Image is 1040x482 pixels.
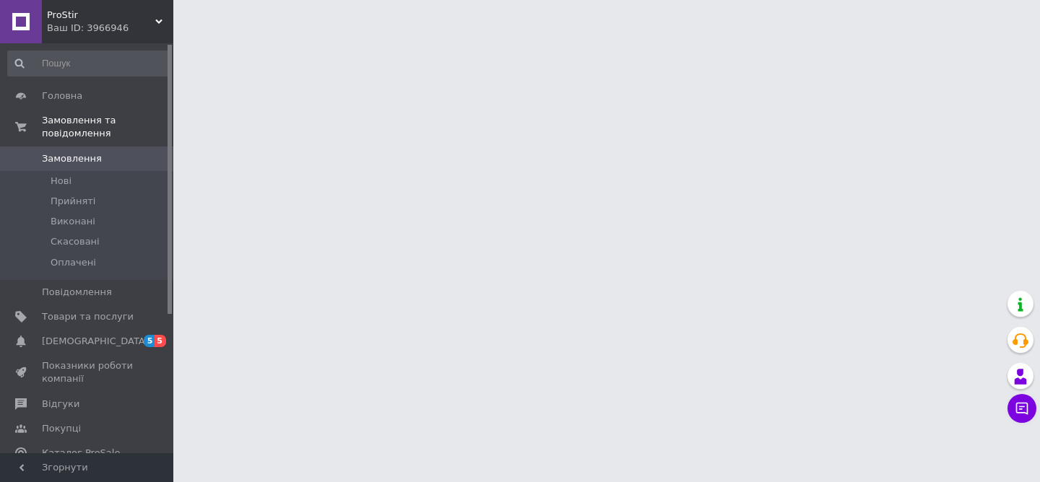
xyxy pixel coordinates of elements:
[155,335,166,347] span: 5
[42,152,102,165] span: Замовлення
[42,359,134,385] span: Показники роботи компанії
[1007,394,1036,423] button: Чат з покупцем
[144,335,155,347] span: 5
[42,398,79,411] span: Відгуки
[7,51,170,76] input: Пошук
[42,114,173,140] span: Замовлення та повідомлення
[51,256,96,269] span: Оплачені
[42,422,81,435] span: Покупці
[42,310,134,323] span: Товари та послуги
[47,9,155,22] span: ProStir
[51,235,100,248] span: Скасовані
[51,215,95,228] span: Виконані
[51,175,71,188] span: Нові
[51,195,95,208] span: Прийняті
[42,286,112,299] span: Повідомлення
[47,22,173,35] div: Ваш ID: 3966946
[42,447,120,460] span: Каталог ProSale
[42,335,149,348] span: [DEMOGRAPHIC_DATA]
[42,89,82,102] span: Головна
